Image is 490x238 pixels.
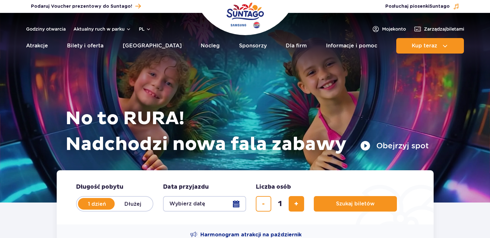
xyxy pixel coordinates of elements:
label: 1 dzień [79,197,115,211]
button: Kup teraz [396,38,464,54]
a: Podaruj Voucher prezentowy do Suntago! [31,2,141,11]
button: dodaj bilet [289,196,304,212]
a: Atrakcje [26,38,48,54]
a: [GEOGRAPHIC_DATA] [123,38,182,54]
a: Godziny otwarcia [26,26,66,32]
span: Liczba osób [256,183,291,191]
button: Wybierz datę [163,196,246,212]
button: Obejrzyj spot [360,141,429,151]
span: Długość pobytu [76,183,123,191]
span: Zarządzaj biletami [424,26,464,32]
label: Dłużej [115,197,151,211]
button: usuń bilet [256,196,271,212]
span: Moje konto [382,26,406,32]
a: Nocleg [201,38,220,54]
span: Kup teraz [412,43,437,49]
button: Aktualny ruch w parku [73,26,131,32]
a: Informacje i pomoc [326,38,377,54]
a: Bilety i oferta [67,38,103,54]
form: Planowanie wizyty w Park of Poland [57,170,434,224]
button: Posłuchaj piosenkiSuntago [385,3,459,10]
span: Szukaj biletów [336,201,375,207]
button: pl [139,26,151,32]
h1: No to RURA! Nadchodzi nowa fala zabawy [65,106,429,157]
a: Sponsorzy [239,38,267,54]
a: Mojekonto [372,25,406,33]
button: Szukaj biletów [314,196,397,212]
input: liczba biletów [272,196,288,212]
span: Podaruj Voucher prezentowy do Suntago! [31,3,132,10]
span: Data przyjazdu [163,183,209,191]
a: Zarządzajbiletami [414,25,464,33]
span: Posłuchaj piosenki [385,3,450,10]
span: Suntago [429,4,450,9]
a: Dla firm [286,38,307,54]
